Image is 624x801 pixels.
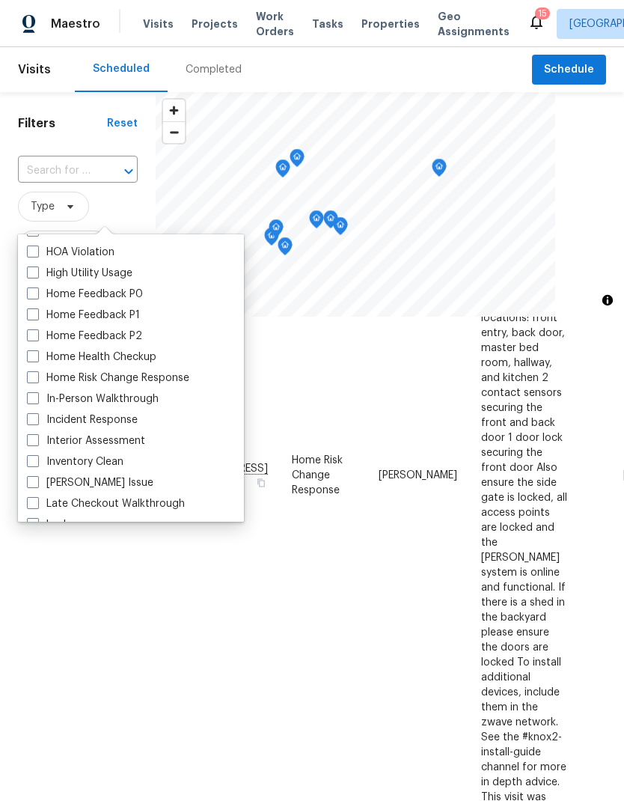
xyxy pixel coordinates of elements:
[333,217,348,240] div: Map marker
[27,496,185,511] label: Late Checkout Walkthrough
[254,475,268,489] button: Copy Address
[27,287,143,302] label: Home Feedback P0
[27,454,123,469] label: Inventory Clean
[538,6,547,21] div: 15
[51,16,100,31] span: Maestro
[156,92,555,317] canvas: Map
[264,228,279,251] div: Map marker
[163,100,185,121] button: Zoom in
[27,475,153,490] label: [PERSON_NAME] Issue
[31,199,55,214] span: Type
[27,329,142,344] label: Home Feedback P2
[256,9,294,39] span: Work Orders
[544,61,594,79] span: Schedule
[27,350,156,365] label: Home Health Checkup
[27,371,189,386] label: Home Risk Change Response
[143,16,174,31] span: Visits
[27,392,159,406] label: In-Person Walkthrough
[18,116,107,131] h1: Filters
[18,53,51,86] span: Visits
[118,161,139,182] button: Open
[438,9,510,39] span: Geo Assignments
[603,292,612,308] span: Toggle attribution
[27,245,114,260] label: HOA Violation
[532,55,606,85] button: Schedule
[292,454,343,495] span: Home Risk Change Response
[27,266,132,281] label: High Utility Usage
[278,237,293,261] div: Map marker
[163,121,185,143] button: Zoom out
[290,149,305,172] div: Map marker
[163,122,185,143] span: Zoom out
[192,16,238,31] span: Projects
[27,308,140,323] label: Home Feedback P1
[27,517,69,532] label: Leak
[432,159,447,182] div: Map marker
[107,116,138,131] div: Reset
[275,159,290,183] div: Map marker
[309,210,324,234] div: Map marker
[269,219,284,243] div: Map marker
[93,61,150,76] div: Scheduled
[18,159,96,183] input: Search for an address...
[361,16,420,31] span: Properties
[323,210,338,234] div: Map marker
[379,469,457,480] span: [PERSON_NAME]
[312,19,343,29] span: Tasks
[27,433,145,448] label: Interior Assessment
[599,291,617,309] button: Toggle attribution
[27,412,138,427] label: Incident Response
[186,62,242,77] div: Completed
